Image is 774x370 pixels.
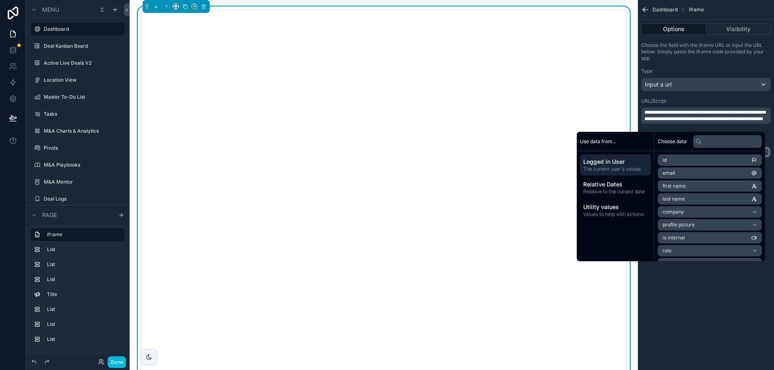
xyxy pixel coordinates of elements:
[44,162,120,168] label: M&A Playbooks
[44,128,120,134] label: M&A Charts & Analytics
[645,80,672,89] span: Input a url
[47,276,118,283] label: List
[47,306,118,313] label: List
[583,180,648,188] span: Relative Dates
[583,203,648,211] span: Utility values
[44,111,120,117] label: Tasks
[44,43,120,49] label: Deal Kanban Board
[706,23,771,35] button: Visibility
[26,224,130,354] div: scrollable content
[641,23,706,35] button: Options
[583,188,648,195] span: Relative to the current date
[580,138,616,145] span: Use data from...
[658,138,687,145] span: Choose data
[583,211,648,218] span: Values to help with actions
[42,211,57,219] span: Page
[641,68,652,74] label: Type
[583,158,648,166] span: Logged in User
[47,336,118,343] label: List
[652,6,678,13] span: Dashboard
[47,321,118,328] label: List
[44,179,120,185] label: M&A Mentor
[47,291,118,298] label: Title
[641,108,771,124] div: scrollable content
[44,145,120,151] label: Pivots
[108,356,126,368] button: Done
[44,26,120,32] label: Dashboard
[47,231,118,238] label: iframe
[47,246,118,253] label: List
[47,261,118,268] label: List
[641,78,771,91] button: Input a url
[42,6,59,14] span: Menu
[44,196,120,202] label: Deal Logs
[577,151,654,224] div: scrollable content
[44,60,120,66] label: Active Live Deals V2
[583,166,648,172] span: The current user's values
[641,42,771,61] p: Choose the field with the iframe URL or input the URL below. Simply paste the iframe code provide...
[44,94,120,100] label: Master To-Do List
[689,6,704,13] span: iframe
[641,98,666,104] label: URL/Script
[44,77,120,83] label: Location View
